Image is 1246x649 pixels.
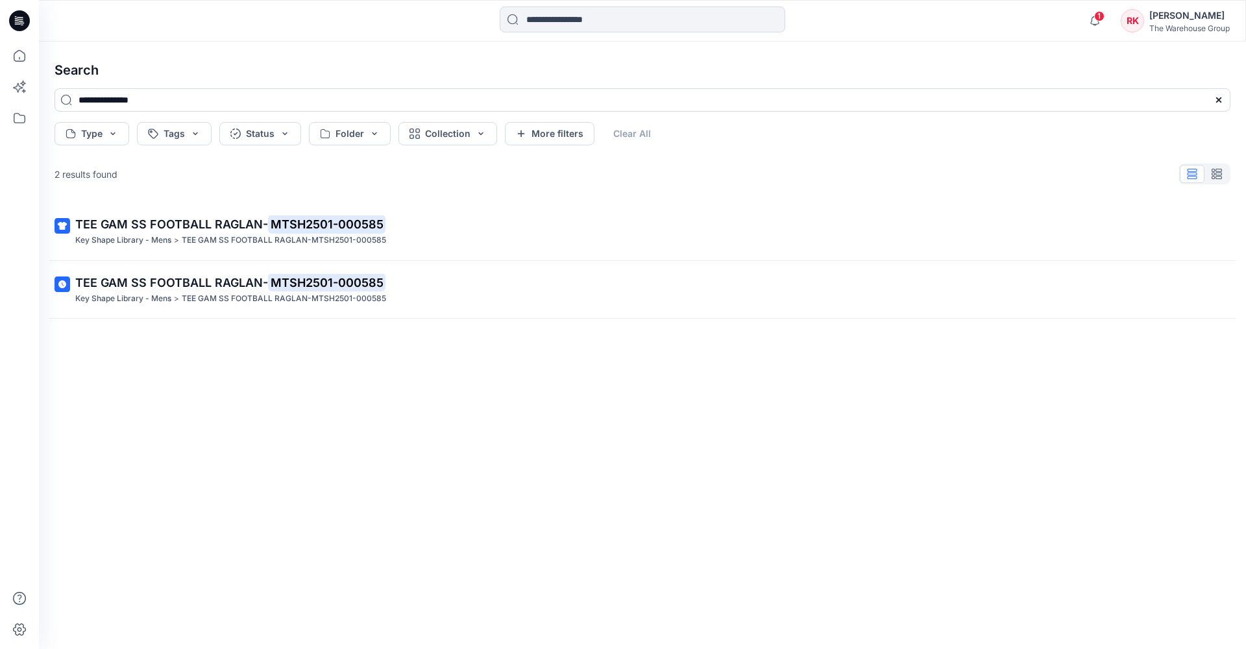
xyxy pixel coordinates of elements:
[55,122,129,145] button: Type
[1121,9,1144,32] div: RK
[398,122,497,145] button: Collection
[268,215,385,233] mark: MTSH2501-000585
[174,234,179,247] p: >
[182,292,386,306] p: TEE GAM SS FOOTBALL RAGLAN-MTSH2501-000585
[182,234,386,247] p: TEE GAM SS FOOTBALL RAGLAN-MTSH2501-000585
[75,276,268,289] span: TEE GAM SS FOOTBALL RAGLAN-
[75,217,268,231] span: TEE GAM SS FOOTBALL RAGLAN-
[55,167,117,181] p: 2 results found
[309,122,391,145] button: Folder
[47,208,1238,255] a: TEE GAM SS FOOTBALL RAGLAN-MTSH2501-000585Key Shape Library - Mens>TEE GAM SS FOOTBALL RAGLAN-MTS...
[47,266,1238,313] a: TEE GAM SS FOOTBALL RAGLAN-MTSH2501-000585Key Shape Library - Mens>TEE GAM SS FOOTBALL RAGLAN-MTS...
[268,273,385,291] mark: MTSH2501-000585
[44,52,1241,88] h4: Search
[219,122,301,145] button: Status
[1094,11,1105,21] span: 1
[174,292,179,306] p: >
[1149,8,1230,23] div: [PERSON_NAME]
[75,234,171,247] p: Key Shape Library - Mens
[137,122,212,145] button: Tags
[1149,23,1230,33] div: The Warehouse Group
[505,122,594,145] button: More filters
[75,292,171,306] p: Key Shape Library - Mens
